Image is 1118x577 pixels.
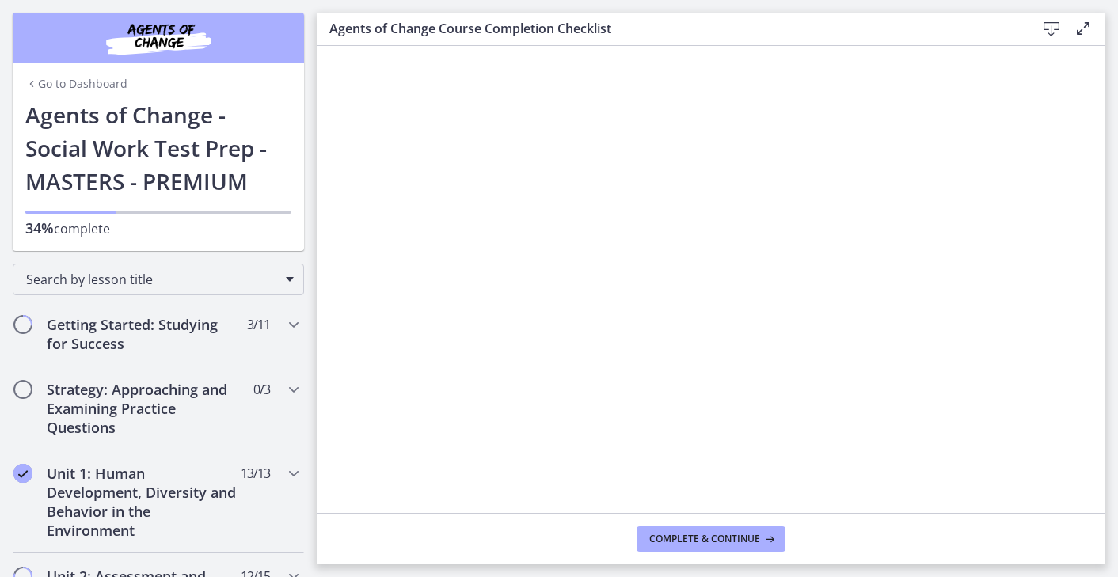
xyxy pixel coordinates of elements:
[47,380,240,437] h2: Strategy: Approaching and Examining Practice Questions
[25,76,127,92] a: Go to Dashboard
[26,271,278,288] span: Search by lesson title
[13,264,304,295] div: Search by lesson title
[637,526,785,552] button: Complete & continue
[25,98,291,198] h1: Agents of Change - Social Work Test Prep - MASTERS - PREMIUM
[253,380,270,399] span: 0 / 3
[47,464,240,540] h2: Unit 1: Human Development, Diversity and Behavior in the Environment
[25,218,291,238] p: complete
[247,315,270,334] span: 3 / 11
[63,19,253,57] img: Agents of Change Social Work Test Prep
[47,315,240,353] h2: Getting Started: Studying for Success
[13,464,32,483] i: Completed
[25,218,54,237] span: 34%
[241,464,270,483] span: 13 / 13
[329,19,1010,38] h3: Agents of Change Course Completion Checklist
[649,533,760,545] span: Complete & continue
